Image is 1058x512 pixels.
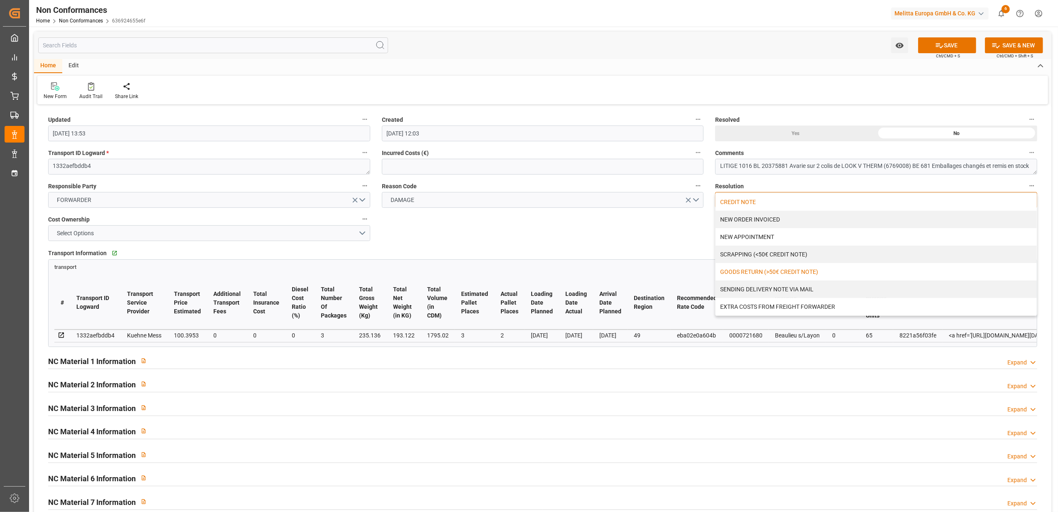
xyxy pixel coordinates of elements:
button: Reason Code [693,180,704,191]
h2: NC Material 7 Information [48,497,136,508]
div: 3 [461,330,488,340]
div: 0 [213,330,241,340]
button: Resolved [1026,114,1037,125]
button: open menu [891,37,908,53]
button: Created [693,114,704,125]
div: Expand [1007,452,1027,461]
span: Reason Code [382,182,417,191]
button: Responsible Party [359,180,370,191]
div: EXTRA COSTS FROM FREIGHT FORWARDER [716,298,1037,315]
th: Loading Date Planned [525,276,559,330]
h2: NC Material 5 Information [48,450,136,461]
th: Loading Date Actual [559,276,593,330]
div: 0 [832,330,853,340]
a: Non Conformances [59,18,103,24]
textarea: LITIGE 1016 BL 20375881 Avarie sur 2 colis de LOOK V THERM (6769008) BE 681 Emballages changés et... [715,159,1037,175]
div: 3 [321,330,347,340]
th: # [54,276,70,330]
th: Total Gross Weight (Kg) [353,276,387,330]
button: show 6 new notifications [992,4,1011,23]
span: Cost Ownership [48,215,90,224]
a: Home [36,18,50,24]
div: [DATE] [565,330,587,340]
div: New Form [44,93,67,100]
div: NEW ORDER INVOICED [716,211,1037,228]
button: Help Center [1011,4,1029,23]
th: Total Number Of Packages [315,276,353,330]
div: Kuehne Mess [127,330,161,340]
th: Additional Transport Fees [207,276,247,330]
div: CREDIT NOTE [716,193,1037,211]
span: Resolution [715,182,744,191]
button: View description [136,470,151,486]
button: View description [136,400,151,416]
div: SCRAPPING (<50€ CREDIT NOTE) [716,246,1037,263]
th: Transport ID Logward [70,276,121,330]
span: Transport ID Logward [48,149,109,158]
div: 1332aefbddb4 [76,330,115,340]
button: Updated [359,114,370,125]
button: View description [136,353,151,369]
span: Ctrl/CMD + Shift + S [997,53,1033,59]
button: View description [136,447,151,463]
h2: NC Material 3 Information [48,403,136,414]
div: 100.3953 [174,330,201,340]
div: Expand [1007,429,1027,438]
span: Transport Information [48,249,107,258]
h2: NC Material 6 Information [48,473,136,484]
button: Transport ID Logward * [359,147,370,158]
div: Edit [62,59,85,73]
span: transport [54,264,76,271]
button: open menu [48,192,370,208]
div: 235.136 [359,330,381,340]
th: Actual Pallet Places [494,276,525,330]
textarea: 1332aefbddb4 [48,159,370,175]
div: Beaulieu s/Layon [775,330,820,340]
button: View description [136,376,151,392]
div: 2 [501,330,518,340]
span: Updated [48,116,71,124]
span: 6 [1002,5,1010,13]
span: Responsible Party [48,182,96,191]
div: 1795.02 [427,330,449,340]
div: Expand [1007,358,1027,367]
button: Resolution [1026,180,1037,191]
button: View description [136,423,151,439]
div: Expand [1007,405,1027,414]
input: DD-MM-YYYY HH:MM [382,126,704,141]
input: DD-MM-YYYY HH:MM [48,126,370,141]
div: Audit Trail [79,93,103,100]
th: Total Volume (in CDM) [421,276,455,330]
span: FORWARDER [53,196,96,204]
th: Destination Region [628,276,671,330]
div: [DATE] [599,330,621,340]
input: Search Fields [38,37,388,53]
div: 0 [253,330,279,340]
div: Share Link [115,93,138,100]
span: Comments [715,149,744,158]
div: NEW APPOINTMENT [716,228,1037,246]
div: Home [34,59,62,73]
div: Yes [715,126,876,141]
h2: NC Material 4 Information [48,426,136,437]
span: Incurred Costs (€) [382,149,429,158]
span: Select Options [53,229,98,238]
h2: NC Material 2 Information [48,379,136,390]
div: eba02e0a604b [677,330,717,340]
span: Created [382,116,403,124]
th: Arrival Date Planned [593,276,628,330]
div: Expand [1007,476,1027,485]
th: Transport Service Provider [121,276,168,330]
button: Incurred Costs (€) [693,147,704,158]
th: Diesel Cost Ratio (%) [286,276,315,330]
button: Comments [1026,147,1037,158]
th: Estimated Pallet Places [455,276,494,330]
button: View description [136,494,151,510]
button: open menu [382,192,704,208]
div: 0000721680 [729,330,762,340]
div: GOODS RETURN (>50€ CREDIT NOTE) [716,263,1037,281]
h2: NC Material 1 Information [48,356,136,367]
button: SAVE & NEW [985,37,1043,53]
button: SAVE [918,37,976,53]
div: SENDING DELIVERY NOTE VIA MAIL [716,281,1037,298]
